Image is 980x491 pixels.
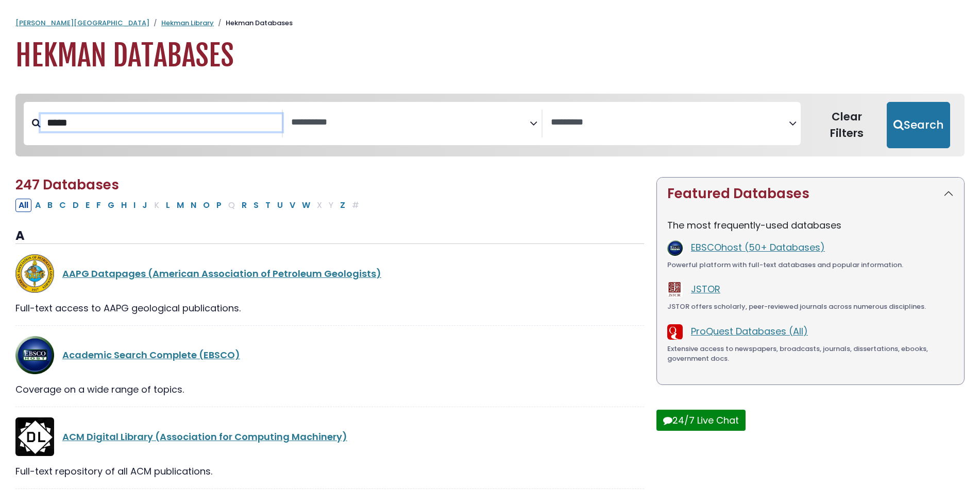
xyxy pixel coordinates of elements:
button: Filter Results T [262,199,274,212]
button: Filter Results H [118,199,130,212]
a: AAPG Datapages (American Association of Petroleum Geologists) [62,267,381,280]
button: Submit for Search Results [887,102,950,148]
h3: A [15,229,644,244]
button: Filter Results N [188,199,199,212]
div: Coverage on a wide range of topics. [15,382,644,396]
div: Alpha-list to filter by first letter of database name [15,198,363,211]
div: Powerful platform with full-text databases and popular information. [667,260,954,270]
button: Filter Results W [299,199,313,212]
h1: Hekman Databases [15,39,965,73]
button: 24/7 Live Chat [656,410,746,431]
button: Filter Results S [250,199,262,212]
button: All [15,199,31,212]
div: JSTOR offers scholarly, peer-reviewed journals across numerous disciplines. [667,302,954,312]
button: Filter Results I [130,199,139,212]
button: Filter Results C [56,199,69,212]
a: ACM Digital Library (Association for Computing Machinery) [62,430,347,443]
a: EBSCOhost (50+ Databases) [691,241,825,254]
button: Filter Results A [32,199,44,212]
button: Filter Results G [105,199,117,212]
a: [PERSON_NAME][GEOGRAPHIC_DATA] [15,18,149,28]
p: The most frequently-used databases [667,218,954,232]
button: Filter Results M [174,199,187,212]
textarea: Search [551,117,789,128]
button: Featured Databases [657,178,964,210]
a: Hekman Library [161,18,214,28]
button: Filter Results P [213,199,225,212]
button: Clear Filters [807,102,887,148]
button: Filter Results Z [337,199,348,212]
input: Search database by title or keyword [41,114,282,131]
button: Filter Results J [139,199,150,212]
span: 247 Databases [15,176,119,194]
button: Filter Results D [70,199,82,212]
button: Filter Results L [163,199,173,212]
a: ProQuest Databases (All) [691,325,808,338]
textarea: Search [291,117,529,128]
li: Hekman Databases [214,18,293,28]
a: Academic Search Complete (EBSCO) [62,348,240,361]
nav: Search filters [15,94,965,156]
div: Extensive access to newspapers, broadcasts, journals, dissertations, ebooks, government docs. [667,344,954,364]
nav: breadcrumb [15,18,965,28]
div: Full-text repository of all ACM publications. [15,464,644,478]
button: Filter Results O [200,199,213,212]
button: Filter Results R [239,199,250,212]
div: Full-text access to AAPG geological publications. [15,301,644,315]
button: Filter Results F [93,199,104,212]
button: Filter Results V [286,199,298,212]
button: Filter Results E [82,199,93,212]
a: JSTOR [691,283,720,295]
button: Filter Results U [274,199,286,212]
button: Filter Results B [44,199,56,212]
